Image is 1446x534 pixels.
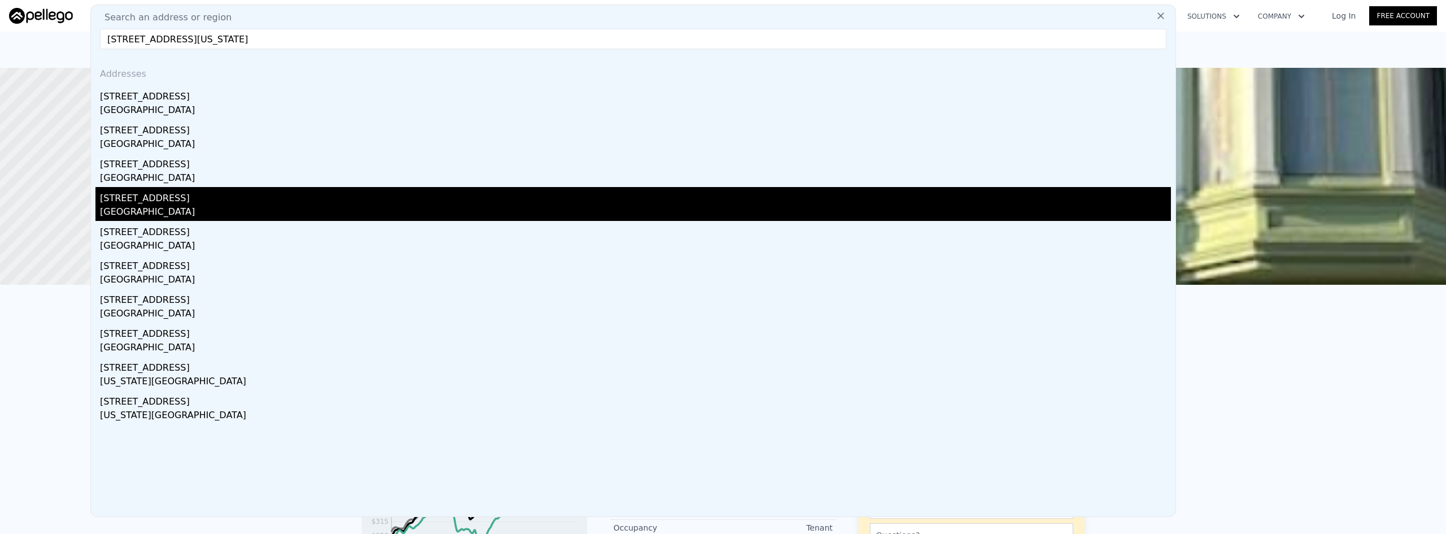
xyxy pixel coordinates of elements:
[100,171,1171,187] div: [GEOGRAPHIC_DATA]
[100,357,1171,375] div: [STREET_ADDRESS]
[100,205,1171,221] div: [GEOGRAPHIC_DATA]
[100,390,1171,409] div: [STREET_ADDRESS]
[100,289,1171,307] div: [STREET_ADDRESS]
[100,85,1171,103] div: [STREET_ADDRESS]
[100,341,1171,357] div: [GEOGRAPHIC_DATA]
[100,273,1171,289] div: [GEOGRAPHIC_DATA]
[100,153,1171,171] div: [STREET_ADDRESS]
[613,522,723,533] div: Occupancy
[100,255,1171,273] div: [STREET_ADDRESS]
[100,409,1171,424] div: [US_STATE][GEOGRAPHIC_DATA]
[95,11,232,24] span: Search an address or region
[100,221,1171,239] div: [STREET_ADDRESS]
[100,307,1171,323] div: [GEOGRAPHIC_DATA]
[1318,10,1369,21] a: Log In
[100,119,1171,137] div: [STREET_ADDRESS]
[100,103,1171,119] div: [GEOGRAPHIC_DATA]
[1369,6,1437,25] a: Free Account
[100,375,1171,390] div: [US_STATE][GEOGRAPHIC_DATA]
[100,239,1171,255] div: [GEOGRAPHIC_DATA]
[100,323,1171,341] div: [STREET_ADDRESS]
[371,518,389,526] tspan: $315
[9,8,73,24] img: Pellego
[100,137,1171,153] div: [GEOGRAPHIC_DATA]
[1178,6,1249,27] button: Solutions
[1249,6,1314,27] button: Company
[100,187,1171,205] div: [STREET_ADDRESS]
[100,29,1166,49] input: Enter an address, city, region, neighborhood or zip code
[723,522,833,533] div: Tenant
[95,58,1171,85] div: Addresses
